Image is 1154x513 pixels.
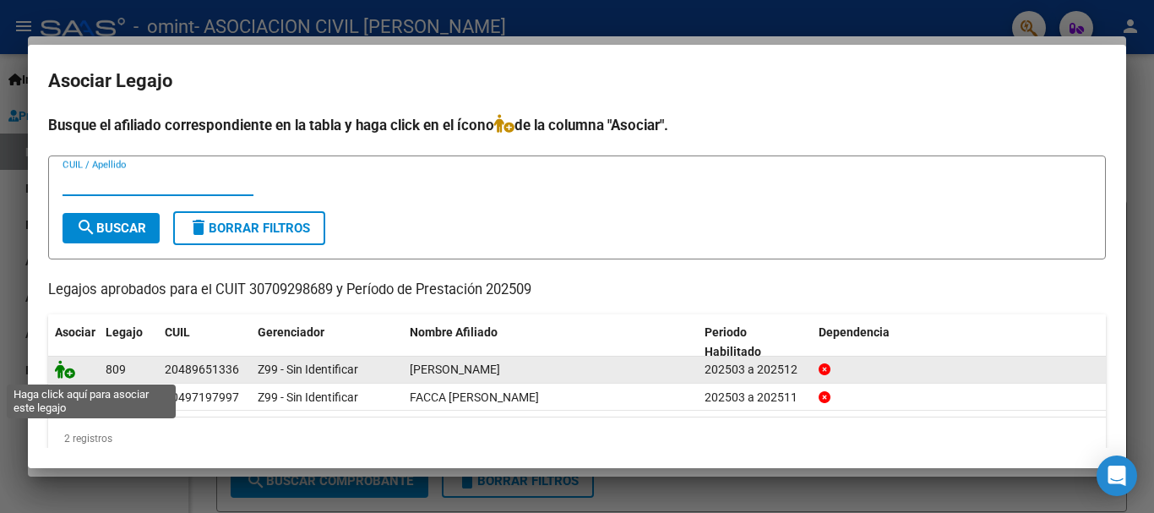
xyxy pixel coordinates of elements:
[258,390,358,404] span: Z99 - Sin Identificar
[812,314,1107,370] datatable-header-cell: Dependencia
[48,280,1106,301] p: Legajos aprobados para el CUIT 30709298689 y Período de Prestación 202509
[63,213,160,243] button: Buscar
[698,314,812,370] datatable-header-cell: Periodo Habilitado
[258,363,358,376] span: Z99 - Sin Identificar
[165,360,239,379] div: 20489651336
[99,314,158,370] datatable-header-cell: Legajo
[188,217,209,237] mat-icon: delete
[158,314,251,370] datatable-header-cell: CUIL
[258,325,324,339] span: Gerenciador
[410,390,539,404] span: FACCA TIZIANO
[165,325,190,339] span: CUIL
[403,314,698,370] datatable-header-cell: Nombre Afiliado
[76,217,96,237] mat-icon: search
[188,221,310,236] span: Borrar Filtros
[48,114,1106,136] h4: Busque el afiliado correspondiente en la tabla y haga click en el ícono de la columna "Asociar".
[1097,456,1137,496] div: Open Intercom Messenger
[106,390,126,404] span: 722
[705,325,761,358] span: Periodo Habilitado
[705,388,805,407] div: 202503 a 202511
[705,360,805,379] div: 202503 a 202512
[76,221,146,236] span: Buscar
[165,388,239,407] div: 20497197997
[410,325,498,339] span: Nombre Afiliado
[173,211,325,245] button: Borrar Filtros
[48,314,99,370] datatable-header-cell: Asociar
[106,363,126,376] span: 809
[48,417,1106,460] div: 2 registros
[819,325,890,339] span: Dependencia
[48,65,1106,97] h2: Asociar Legajo
[410,363,500,376] span: ROMERO JUAREZ JEREMIAS
[55,325,95,339] span: Asociar
[106,325,143,339] span: Legajo
[251,314,403,370] datatable-header-cell: Gerenciador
